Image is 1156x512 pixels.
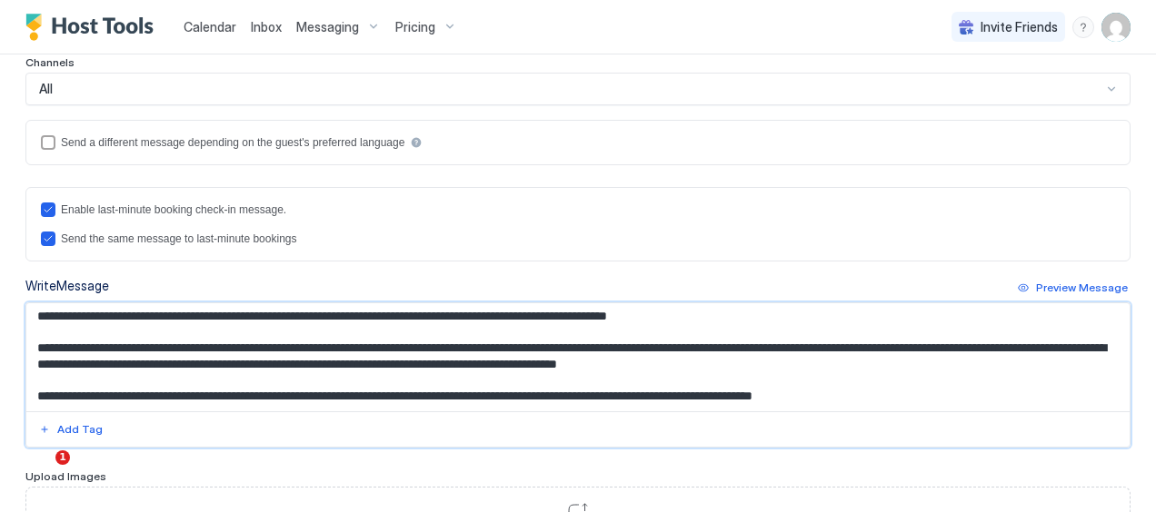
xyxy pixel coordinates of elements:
[1015,277,1131,299] button: Preview Message
[26,303,1116,411] textarea: Input Field
[1036,280,1128,296] div: Preview Message
[25,14,162,41] a: Host Tools Logo
[981,19,1058,35] span: Invite Friends
[25,55,75,69] span: Channels
[55,450,70,465] span: 1
[184,17,236,36] a: Calendar
[61,136,404,149] div: Send a different message depending on the guest's preferred language
[251,17,282,36] a: Inbox
[296,19,359,35] span: Messaging
[57,421,103,438] div: Add Tag
[41,135,1115,150] div: languagesEnabled
[184,19,236,34] span: Calendar
[1072,16,1094,38] div: menu
[25,276,109,295] div: Write Message
[39,81,53,97] span: All
[1101,13,1131,42] div: User profile
[61,203,286,216] div: Enable last-minute booking check-in message.
[25,469,106,483] span: Upload Images
[18,450,62,494] iframe: Intercom live chat
[41,202,1115,217] div: lastMinuteMessageEnabled
[41,231,1115,246] div: lastMinuteMessageIsTheSame
[395,19,435,35] span: Pricing
[36,418,105,440] button: Add Tag
[251,19,282,34] span: Inbox
[61,232,296,245] div: Send the same message to last-minute bookings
